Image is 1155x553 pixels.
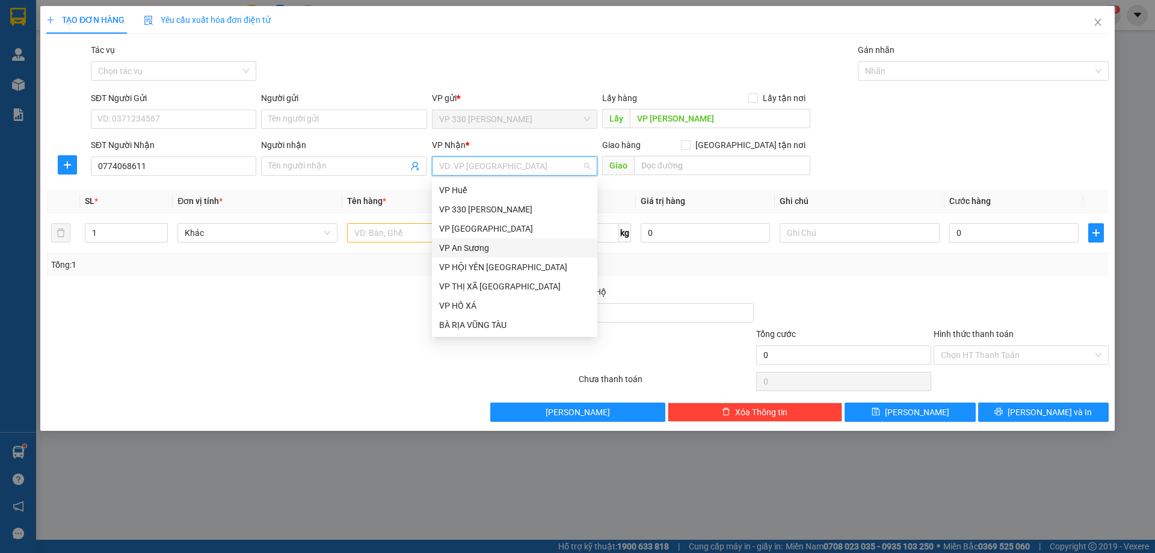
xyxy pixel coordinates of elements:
div: BÀ RỊA VŨNG TÀU [439,318,590,332]
button: save[PERSON_NAME] [845,403,975,422]
span: plus [46,16,55,24]
span: Giá trị hàng [641,196,685,206]
span: Lấy [602,109,630,128]
div: Tổng: 1 [51,258,446,271]
div: VP 330 [PERSON_NAME] [10,10,147,39]
div: SĐT Người Nhận [91,138,256,152]
button: plus [1088,223,1104,243]
input: Ghi Chú [780,223,940,243]
div: Người gửi [261,91,427,105]
button: Close [1081,6,1115,40]
span: plus [1089,228,1103,238]
div: VP Huế [432,181,597,200]
div: VP HỘI YÊN HẢI LĂNG [432,258,597,277]
span: Cước hàng [949,196,991,206]
span: close [1093,17,1103,27]
span: Yêu cầu xuất hóa đơn điện tử [144,15,271,25]
div: VP gửi [432,91,597,105]
div: VP [GEOGRAPHIC_DATA] [439,222,590,235]
input: 0 [641,223,770,243]
span: Nhận: [156,11,185,24]
span: TẠO ĐƠN HÀNG [46,15,125,25]
span: printer [994,407,1003,417]
div: VP HỘI YÊN [GEOGRAPHIC_DATA] [439,261,590,274]
span: [PERSON_NAME] và In [1008,406,1092,419]
span: SL [85,196,94,206]
span: Thu Hộ [579,287,606,297]
span: Lấy hàng [602,93,637,103]
div: VP An Sương [439,241,590,255]
span: [PERSON_NAME] [546,406,610,419]
div: Chưa thanh toán [577,372,755,394]
div: BÀ RỊA VŨNG TÀU [432,315,597,335]
div: VP HỒ XÁ [432,296,597,315]
label: Tác vụ [91,45,115,55]
span: kg [619,223,631,243]
span: VP Nhận [432,140,466,150]
span: Đơn vị tính [177,196,223,206]
div: 50.000 [154,88,241,105]
div: VP An Sương [432,238,597,258]
div: VP Đà Lạt [432,219,597,238]
span: Khác [185,224,330,242]
div: 0902479357 [156,39,240,56]
span: Tên hàng [347,196,386,206]
div: SĐT Người Gửi [91,91,256,105]
input: Dọc đường [630,109,810,128]
div: VP 330 Lê Duẫn [432,200,597,219]
span: Tổng cước [756,329,796,339]
th: Ghi chú [775,190,944,213]
span: DĐ: [10,46,28,58]
span: save [872,407,880,417]
span: delete [722,407,730,417]
span: Giao [602,156,634,175]
span: VP 330 Lê Duẫn [439,110,590,128]
div: VP 330 [PERSON_NAME] [439,203,590,216]
div: Người nhận [261,138,427,152]
span: user-add [410,161,420,171]
div: VP HỒ XÁ [439,299,590,312]
label: Hình thức thanh toán [934,329,1014,339]
span: [GEOGRAPHIC_DATA] tận nơi [691,138,810,152]
label: Gán nhãn [858,45,895,55]
button: delete [51,223,70,243]
div: VP THỊ XÃ QUẢNG TRỊ [432,277,597,296]
span: plus [58,160,76,170]
span: VP [PERSON_NAME] [10,39,147,81]
span: Gửi: [10,11,29,24]
button: plus [58,155,77,175]
span: Giao hàng [602,140,641,150]
div: VP An Sương [156,10,240,39]
button: [PERSON_NAME] [490,403,665,422]
span: Xóa Thông tin [735,406,787,419]
span: [PERSON_NAME] [885,406,949,419]
input: Dọc đường [634,156,810,175]
img: icon [144,16,153,25]
span: Lấy tận nơi [758,91,810,105]
button: printer[PERSON_NAME] và In [978,403,1109,422]
button: deleteXóa Thông tin [668,403,843,422]
input: VD: Bàn, Ghế [347,223,507,243]
div: VP Huế [439,184,590,197]
div: VP THỊ XÃ [GEOGRAPHIC_DATA] [439,280,590,293]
